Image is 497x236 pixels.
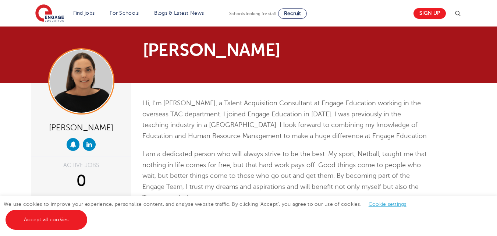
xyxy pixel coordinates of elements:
span: Schools looking for staff [229,11,277,16]
a: For Schools [110,10,139,16]
a: Blogs & Latest News [154,10,204,16]
div: [PERSON_NAME] [36,120,126,134]
div: 0 [36,172,126,190]
p: I am a dedicated person who will always strive to be the best. My sport, Netball, taught me that ... [142,149,429,203]
p: Hi, I’m [PERSON_NAME], a Talent Acquisition Consultant at Engage Education working in the oversea... [142,98,429,141]
div: ACTIVE JOBS [36,162,126,168]
a: Accept all cookies [6,210,87,230]
img: Engage Education [35,4,64,23]
a: Recruit [278,8,307,19]
a: Cookie settings [369,201,407,207]
a: Sign up [413,8,446,19]
span: We use cookies to improve your experience, personalise content, and analyse website traffic. By c... [4,201,414,222]
a: Find jobs [73,10,95,16]
h1: [PERSON_NAME] [143,41,317,59]
span: Recruit [284,11,301,16]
